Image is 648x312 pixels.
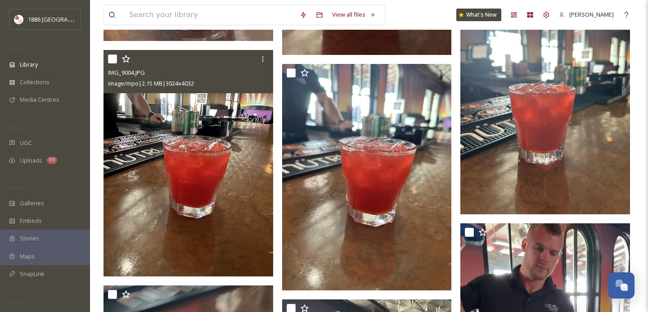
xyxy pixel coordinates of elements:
span: MEDIA [9,46,25,53]
span: image/mpo | 2.15 MB | 3024 x 4032 [108,79,194,87]
input: Search your library [125,5,295,25]
span: Maps [20,252,35,261]
span: Uploads [20,156,42,165]
span: Embeds [20,217,42,225]
a: View all files [328,6,380,23]
a: [PERSON_NAME] [554,6,618,23]
span: COLLECT [9,125,28,131]
div: 93 [47,157,57,164]
a: What's New [456,9,501,21]
button: Open Chat [608,272,634,298]
span: SnapLink [20,270,45,278]
span: Collections [20,78,49,86]
span: Stories [20,234,39,243]
img: IMG_9004.JPG [103,50,273,276]
span: Media Centres [20,95,59,104]
span: Library [20,60,38,69]
span: Galleries [20,199,44,208]
span: [PERSON_NAME] [569,10,614,18]
span: UGC [20,139,32,147]
img: logos.png [14,15,23,24]
span: 1886 [GEOGRAPHIC_DATA] [28,15,99,23]
img: IMG_9003.JPG [282,64,452,290]
span: IMG_9004.JPG [108,68,145,77]
span: SOCIALS [9,298,27,305]
span: WIDGETS [9,185,30,192]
